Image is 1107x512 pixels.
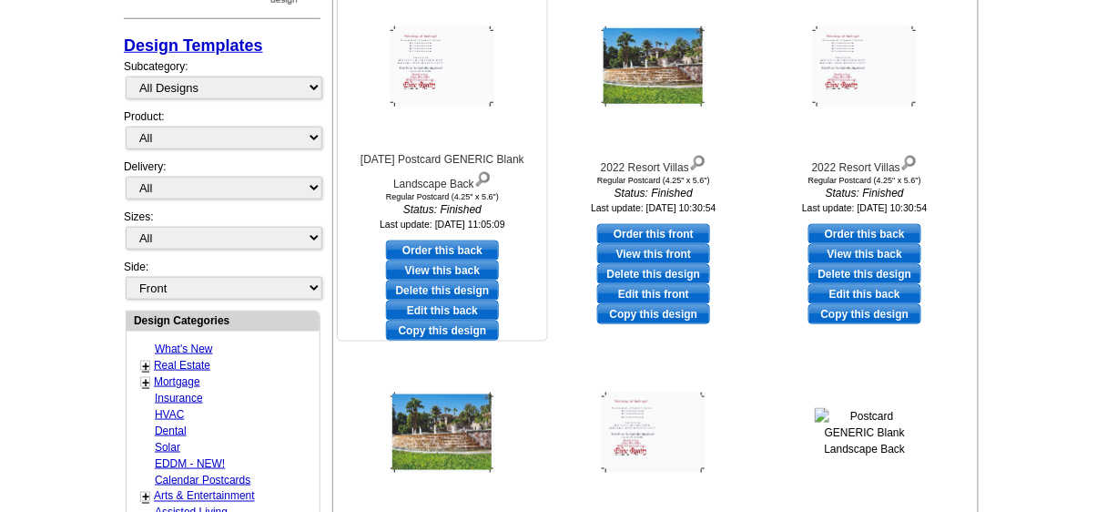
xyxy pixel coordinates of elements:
[553,185,754,201] i: Status: Finished
[597,284,710,304] a: edit this design
[602,26,706,107] img: 2022 Resort Villas
[155,392,203,404] a: Insurance
[553,176,754,185] div: Regular Postcard (4.25" x 5.6")
[154,375,200,388] a: Mortgage
[155,474,250,486] a: Calendar Postcards
[597,264,710,284] a: Delete this design
[124,259,320,302] div: Side:
[813,26,917,107] img: 2022 Resort Villas
[154,490,255,503] a: Arts & Entertainment
[386,261,499,281] a: View this back
[474,168,492,188] img: view design details
[124,108,320,159] div: Product:
[155,425,187,437] a: Dental
[155,457,225,470] a: EDDM - NEW!
[124,36,263,55] a: Design Templates
[155,343,213,355] a: What's New
[386,281,499,301] a: Delete this design
[597,304,710,324] a: Copy this design
[602,393,706,473] img: NEW 2020 GENERIC Blank Landscape
[142,359,149,374] a: +
[689,151,706,171] img: view design details
[597,224,710,244] a: use this design
[124,209,320,259] div: Sizes:
[342,151,543,192] div: [DATE] Postcard GENERIC Blank Landscape Back
[391,26,494,107] img: 9-9-22 Postcard GENERIC Blank Landscape Back
[391,393,494,473] img: NEW 2020 GENERIC Blank Landscape
[124,58,320,108] div: Subcategory:
[155,408,184,421] a: HVAC
[342,192,543,201] div: Regular Postcard (4.25" x 5.6")
[142,490,149,505] a: +
[127,312,320,329] div: Design Categories
[124,159,320,209] div: Delivery:
[386,321,499,341] a: Copy this design
[155,441,180,454] a: Solar
[597,244,710,264] a: View this front
[591,202,716,213] small: Last update: [DATE] 10:30:54
[342,201,543,218] i: Status: Finished
[154,359,210,372] a: Real Estate
[142,375,149,390] a: +
[386,301,499,321] a: edit this design
[743,88,1107,512] iframe: LiveChat chat widget
[386,241,499,261] a: use this design
[553,151,754,176] div: 2022 Resort Villas
[380,219,505,230] small: Last update: [DATE] 11:05:09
